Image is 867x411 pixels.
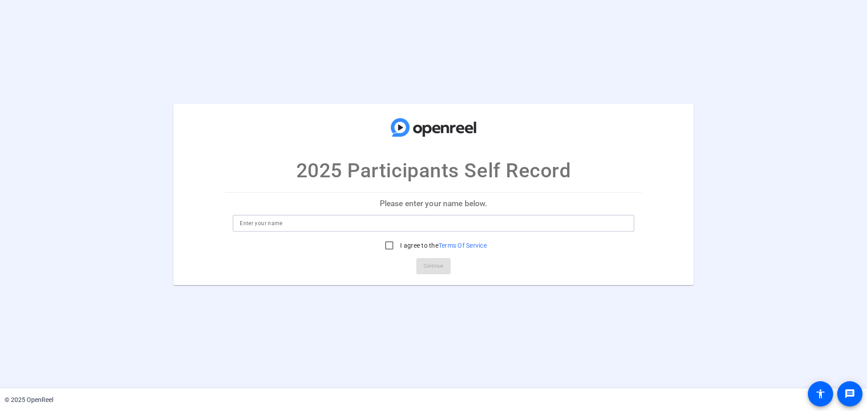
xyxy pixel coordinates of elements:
[388,112,479,142] img: company-logo
[296,156,571,185] p: 2025 Participants Self Record
[225,193,642,214] p: Please enter your name below.
[815,388,826,399] mat-icon: accessibility
[398,241,487,250] label: I agree to the
[844,388,855,399] mat-icon: message
[438,242,487,249] a: Terms Of Service
[240,218,627,229] input: Enter your name
[5,395,53,405] div: © 2025 OpenReel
